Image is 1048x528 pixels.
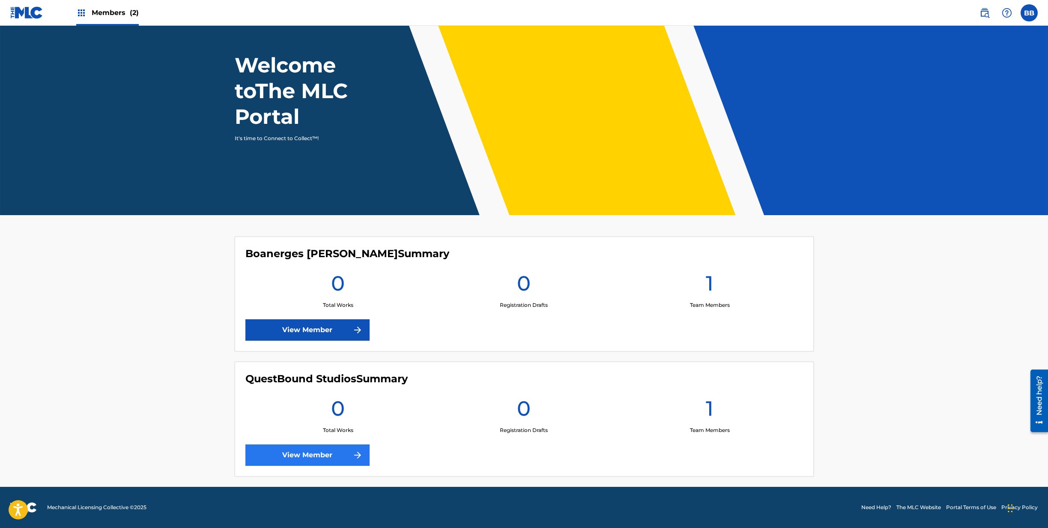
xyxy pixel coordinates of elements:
h4: QuestBound Studios [245,372,408,385]
h1: 0 [331,396,345,426]
iframe: Chat Widget [1005,487,1048,528]
h1: 1 [706,396,714,426]
a: Portal Terms of Use [946,504,996,511]
a: Public Search [976,4,993,21]
div: Drag [1008,495,1013,521]
img: logo [10,502,37,513]
p: Total Works [323,301,353,309]
img: search [979,8,990,18]
a: View Member [245,319,370,341]
a: The MLC Website [896,504,941,511]
div: User Menu [1021,4,1038,21]
p: Registration Drafts [500,301,548,309]
p: Registration Drafts [500,426,548,434]
img: help [1002,8,1012,18]
iframe: Resource Center [1024,365,1048,436]
p: Team Members [690,301,730,309]
h4: Boanerges Daniel Bruno [245,247,449,260]
div: Help [998,4,1015,21]
img: Top Rightsholders [76,8,87,18]
h1: 1 [706,270,714,301]
a: View Member [245,444,370,466]
p: Team Members [690,426,730,434]
h1: Welcome to The MLC Portal [235,52,395,129]
img: f7272a7cc735f4ea7f67.svg [352,325,363,335]
h1: 0 [331,270,345,301]
span: Members [92,8,139,18]
span: (2) [130,9,139,17]
h1: 0 [517,396,531,426]
img: MLC Logo [10,6,43,19]
a: Need Help? [861,504,891,511]
h1: 0 [517,270,531,301]
p: Total Works [323,426,353,434]
p: It's time to Connect to Collect™! [235,135,383,142]
a: Privacy Policy [1001,504,1038,511]
span: Mechanical Licensing Collective © 2025 [47,504,146,511]
img: f7272a7cc735f4ea7f67.svg [352,450,363,460]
